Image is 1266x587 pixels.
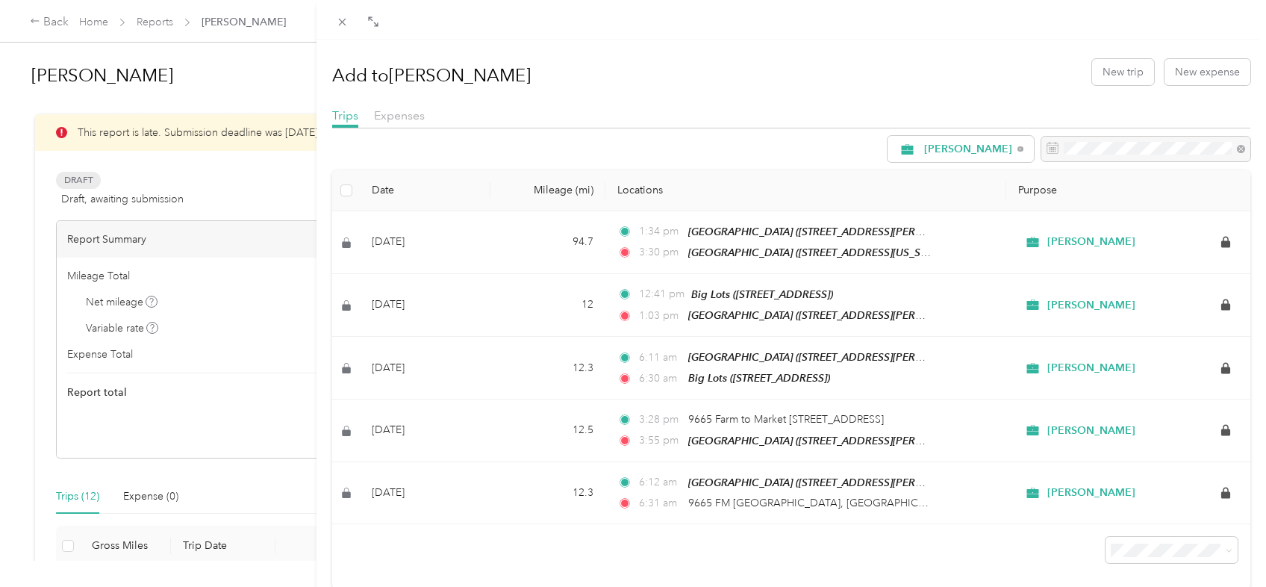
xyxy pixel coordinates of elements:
[360,274,490,337] td: [DATE]
[688,497,954,509] span: 9665 FM [GEOGRAPHIC_DATA], [GEOGRAPHIC_DATA]
[688,226,1032,238] span: [GEOGRAPHIC_DATA] ([STREET_ADDRESS][PERSON_NAME][US_STATE])
[490,211,605,274] td: 94.7
[332,58,531,93] h1: Add to [PERSON_NAME]
[1047,361,1135,375] span: [PERSON_NAME]
[490,462,605,524] td: 12.3
[639,474,682,491] span: 6:12 am
[1182,503,1266,587] iframe: Everlance-gr Chat Button Frame
[639,432,682,449] span: 3:55 pm
[639,411,682,428] span: 3:28 pm
[1092,59,1154,85] button: New trip
[639,495,682,512] span: 6:31 am
[1164,59,1250,85] button: New expense
[1047,486,1135,500] span: [PERSON_NAME]
[360,400,490,462] td: [DATE]
[332,108,358,122] span: Trips
[490,337,605,400] td: 12.3
[360,211,490,274] td: [DATE]
[688,435,1032,447] span: [GEOGRAPHIC_DATA] ([STREET_ADDRESS][PERSON_NAME][US_STATE])
[639,244,682,261] span: 3:30 pm
[688,372,830,384] span: Big Lots ([STREET_ADDRESS])
[360,462,490,524] td: [DATE]
[688,246,948,259] span: [GEOGRAPHIC_DATA] ([STREET_ADDRESS][US_STATE])
[639,308,682,324] span: 1:03 pm
[605,170,1006,211] th: Locations
[490,170,605,211] th: Mileage (mi)
[360,170,490,211] th: Date
[1047,299,1135,312] span: [PERSON_NAME]
[360,337,490,400] td: [DATE]
[1006,170,1250,211] th: Purpose
[639,223,682,240] span: 1:34 pm
[639,350,682,366] span: 6:11 am
[490,274,605,337] td: 12
[639,286,685,302] span: 12:41 pm
[924,144,1012,155] span: [PERSON_NAME]
[688,351,1032,364] span: [GEOGRAPHIC_DATA] ([STREET_ADDRESS][PERSON_NAME][US_STATE])
[1047,235,1135,249] span: [PERSON_NAME]
[639,370,682,387] span: 6:30 am
[688,476,1032,489] span: [GEOGRAPHIC_DATA] ([STREET_ADDRESS][PERSON_NAME][US_STATE])
[490,400,605,462] td: 12.5
[1047,424,1135,438] span: [PERSON_NAME]
[374,108,425,122] span: Expenses
[688,309,1032,322] span: [GEOGRAPHIC_DATA] ([STREET_ADDRESS][PERSON_NAME][US_STATE])
[691,288,833,300] span: Big Lots ([STREET_ADDRESS])
[688,413,884,426] span: 9665 Farm to Market [STREET_ADDRESS]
